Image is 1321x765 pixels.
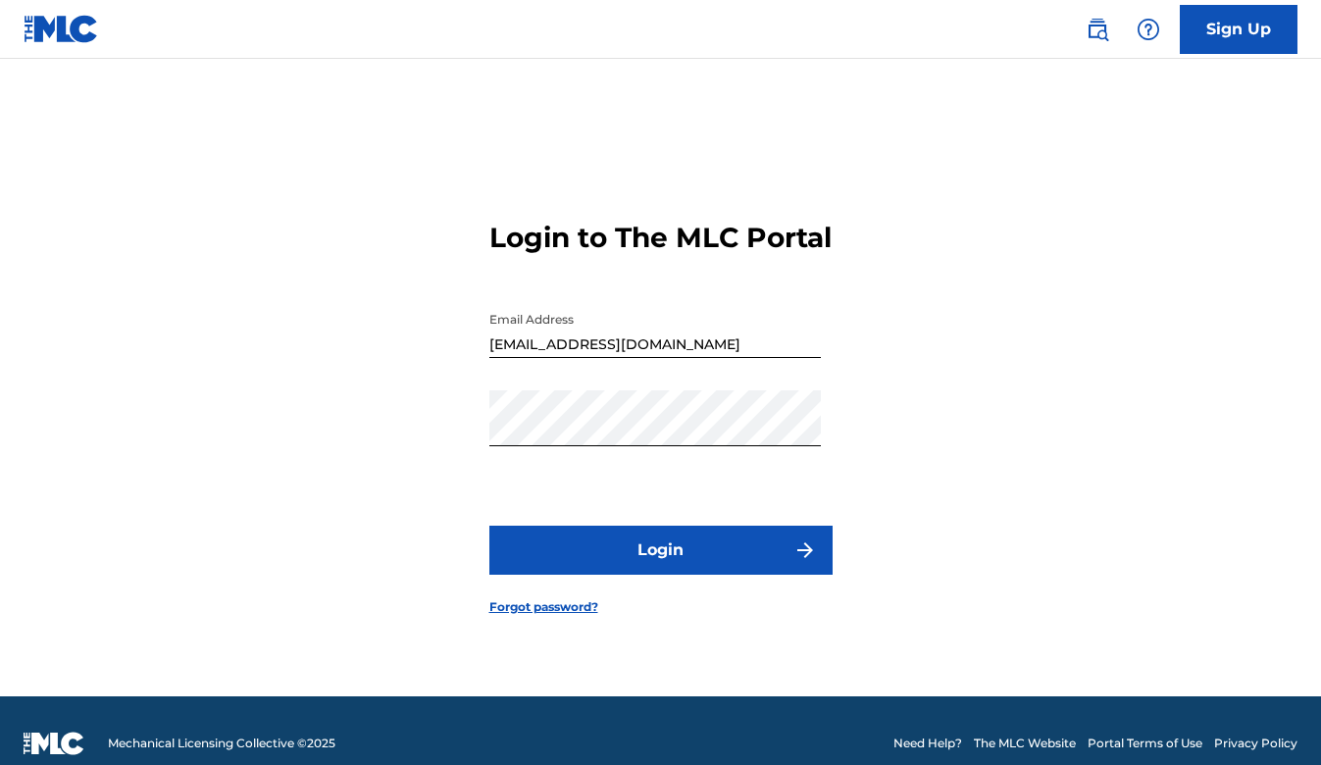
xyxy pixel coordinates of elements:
[1078,10,1117,49] a: Public Search
[108,735,335,752] span: Mechanical Licensing Collective © 2025
[24,732,84,755] img: logo
[793,538,817,562] img: f7272a7cc735f4ea7f67.svg
[1137,18,1160,41] img: help
[1129,10,1168,49] div: Help
[1214,735,1297,752] a: Privacy Policy
[489,598,598,616] a: Forgot password?
[1180,5,1297,54] a: Sign Up
[24,15,99,43] img: MLC Logo
[1086,18,1109,41] img: search
[1088,735,1202,752] a: Portal Terms of Use
[489,526,833,575] button: Login
[489,221,832,255] h3: Login to The MLC Portal
[974,735,1076,752] a: The MLC Website
[893,735,962,752] a: Need Help?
